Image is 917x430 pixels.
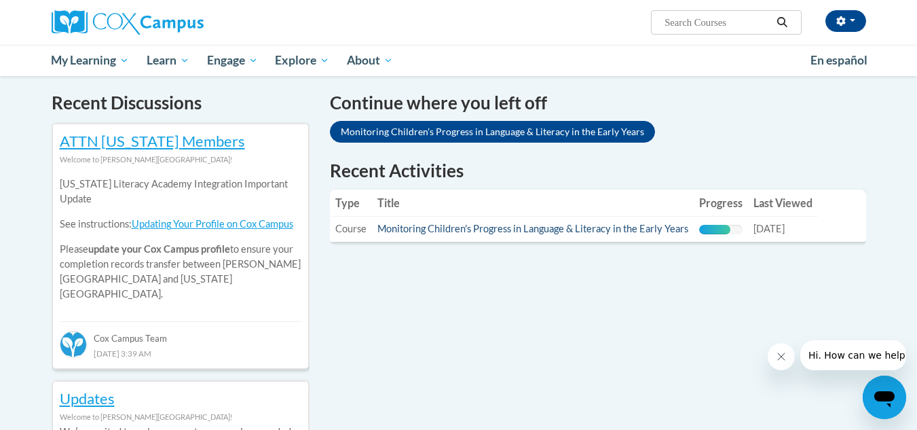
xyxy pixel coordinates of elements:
[748,190,818,217] th: Last Viewed
[60,132,245,150] a: ATTN [US_STATE] Members
[802,46,876,75] a: En español
[8,10,110,20] span: Hi. How can we help?
[825,10,866,32] button: Account Settings
[800,340,906,370] iframe: Message from company
[31,45,886,76] div: Main menu
[330,121,655,143] a: Monitoring Children's Progress in Language & Literacy in the Early Years
[338,45,402,76] a: About
[768,343,795,370] iframe: Close message
[753,223,785,234] span: [DATE]
[198,45,267,76] a: Engage
[347,52,393,69] span: About
[60,410,301,425] div: Welcome to [PERSON_NAME][GEOGRAPHIC_DATA]!
[863,376,906,419] iframe: Button to launch messaging window
[266,45,338,76] a: Explore
[60,321,301,346] div: Cox Campus Team
[60,331,87,358] img: Cox Campus Team
[694,190,748,217] th: Progress
[377,223,688,234] a: Monitoring Children's Progress in Language & Literacy in the Early Years
[60,389,115,408] a: Updates
[275,52,329,69] span: Explore
[663,14,772,31] input: Search Courses
[772,14,792,31] button: Search
[699,225,730,234] div: Progress, %
[207,52,258,69] span: Engage
[335,223,367,234] span: Course
[138,45,198,76] a: Learn
[810,53,867,67] span: En español
[52,10,310,35] a: Cox Campus
[60,167,301,312] div: Please to ensure your completion records transfer between [PERSON_NAME][GEOGRAPHIC_DATA] and [US_...
[52,10,204,35] img: Cox Campus
[60,177,301,207] p: [US_STATE] Literacy Academy Integration Important Update
[330,158,866,183] h1: Recent Activities
[88,243,230,255] b: update your Cox Campus profile
[60,217,301,232] p: See instructions:
[43,45,138,76] a: My Learning
[330,90,866,116] h4: Continue where you left off
[330,190,372,217] th: Type
[372,190,694,217] th: Title
[60,346,301,361] div: [DATE] 3:39 AM
[51,52,129,69] span: My Learning
[52,90,310,116] h4: Recent Discussions
[132,218,293,230] a: Updating Your Profile on Cox Campus
[60,152,301,167] div: Welcome to [PERSON_NAME][GEOGRAPHIC_DATA]!
[147,52,189,69] span: Learn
